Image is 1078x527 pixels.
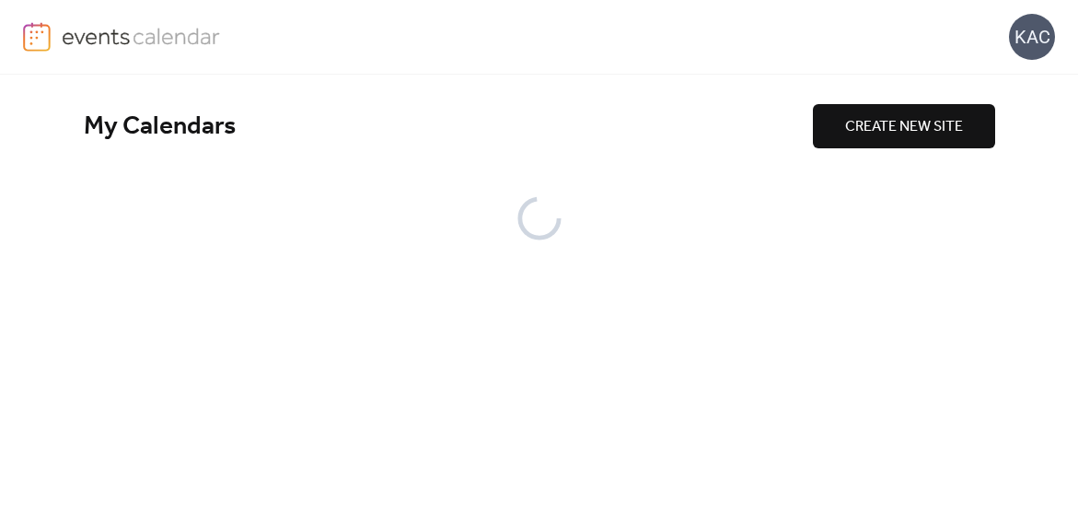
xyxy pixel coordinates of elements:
[23,22,51,52] img: logo
[62,22,221,50] img: logo-type
[1009,14,1055,60] div: KAC
[845,116,963,138] span: CREATE NEW SITE
[813,104,995,148] button: CREATE NEW SITE
[84,111,813,143] div: My Calendars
